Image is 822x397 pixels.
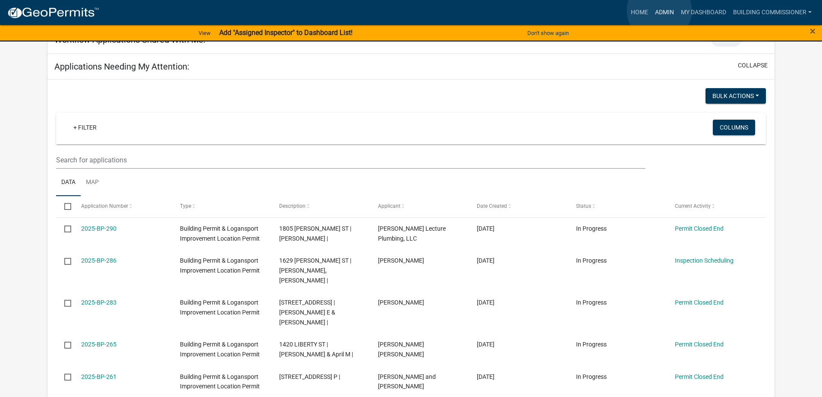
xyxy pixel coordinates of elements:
button: Close [810,26,816,36]
button: collapse [738,61,768,70]
a: 2025-BP-265 [81,341,117,348]
span: harold huddleston [378,299,424,306]
strong: Add "Assigned Inspector" to Dashboard List! [219,29,353,37]
a: Permit Closed End [675,225,724,232]
span: 08/11/2025 [477,299,494,306]
span: 1629 SMEAD ST | Juarez, Cristobal Soriano | [279,257,351,284]
datatable-header-cell: Status [568,196,667,217]
span: In Progress [576,373,607,380]
span: In Progress [576,299,607,306]
a: Home [627,4,652,21]
span: Building Permit & Logansport Improvement Location Permit [180,299,260,316]
span: Building Permit & Logansport Improvement Location Permit [180,257,260,274]
span: In Progress [576,225,607,232]
a: Permit Closed End [675,299,724,306]
span: Application Number [81,203,128,209]
span: Stern Lecture Plumbing, LLC [378,225,446,242]
span: In Progress [576,257,607,264]
span: Building Permit & Logansport Improvement Location Permit [180,341,260,358]
span: Date Created [477,203,507,209]
a: My Dashboard [677,4,730,21]
span: Fernando Pascual Juan [378,341,424,358]
a: Permit Closed End [675,373,724,380]
a: Admin [652,4,677,21]
button: Don't show again [524,26,572,40]
a: 2025-BP-286 [81,257,117,264]
a: 2025-BP-283 [81,299,117,306]
span: Jim Hall [378,257,424,264]
span: Type [180,203,191,209]
span: Building Permit & Logansport Improvement Location Permit [180,373,260,390]
button: expand [745,34,768,43]
span: 218 COLES ST | Huddleston, Harold E & Kathy L | [279,299,335,326]
span: Current Activity [675,203,711,209]
button: Columns [713,120,755,135]
button: Bulk Actions [705,88,766,104]
span: 08/12/2025 [477,257,494,264]
a: Map [81,169,104,197]
a: View [195,26,214,40]
a: 2025-BP-290 [81,225,117,232]
span: Building Permit & Logansport Improvement Location Permit [180,225,260,242]
datatable-header-cell: Type [172,196,271,217]
span: Status [576,203,591,209]
datatable-header-cell: Applicant [370,196,469,217]
span: 1805 SMEAD ST | Hamilton, Judith K | [279,225,351,242]
datatable-header-cell: Select [56,196,72,217]
a: Data [56,169,81,197]
span: 1005 W MELBOURNE AVE | Jin, Kimberly P | [279,373,340,380]
span: 07/31/2025 [477,341,494,348]
datatable-header-cell: Date Created [469,196,567,217]
span: × [810,25,816,37]
a: + Filter [66,120,104,135]
span: Description [279,203,305,209]
a: Inspection Scheduling [675,257,734,264]
h5: Applications Needing My Attention: [54,61,189,72]
datatable-header-cell: Application Number [73,196,172,217]
datatable-header-cell: Current Activity [667,196,765,217]
span: 1420 LIBERTY ST | Mueller, Jonathan D & April M | [279,341,353,358]
a: Permit Closed End [675,341,724,348]
span: Tomas and Juan Cervantes [378,373,436,390]
span: Applicant [378,203,400,209]
a: 2025-BP-261 [81,373,117,380]
span: 08/13/2025 [477,225,494,232]
span: 07/28/2025 [477,373,494,380]
datatable-header-cell: Description [271,196,369,217]
input: Search for applications [56,151,645,169]
span: In Progress [576,341,607,348]
a: Building Commissioner [730,4,815,21]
